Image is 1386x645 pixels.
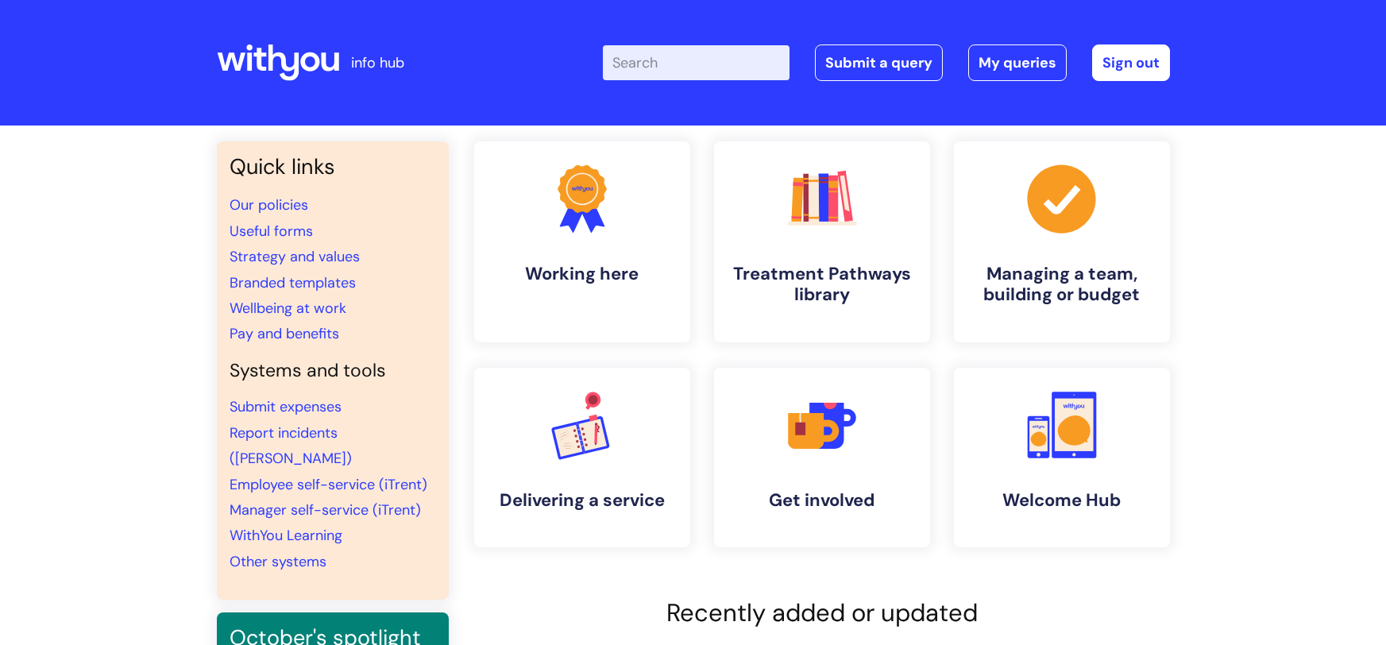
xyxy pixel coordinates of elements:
[230,500,421,519] a: Manager self-service (iTrent)
[230,552,326,571] a: Other systems
[230,423,352,468] a: Report incidents ([PERSON_NAME])
[230,247,360,266] a: Strategy and values
[230,273,356,292] a: Branded templates
[714,368,930,547] a: Get involved
[474,598,1170,628] h2: Recently added or updated
[727,264,917,306] h4: Treatment Pathways library
[968,44,1067,81] a: My queries
[714,141,930,342] a: Treatment Pathways library
[230,154,436,180] h3: Quick links
[954,141,1170,342] a: Managing a team, building or budget
[351,50,404,75] p: info hub
[230,360,436,382] h4: Systems and tools
[954,368,1170,547] a: Welcome Hub
[727,490,917,511] h4: Get involved
[230,324,339,343] a: Pay and benefits
[967,490,1157,511] h4: Welcome Hub
[230,222,313,241] a: Useful forms
[967,264,1157,306] h4: Managing a team, building or budget
[474,368,690,547] a: Delivering a service
[230,475,427,494] a: Employee self-service (iTrent)
[603,45,790,80] input: Search
[230,526,342,545] a: WithYou Learning
[474,141,690,342] a: Working here
[230,195,308,214] a: Our policies
[230,299,346,318] a: Wellbeing at work
[1092,44,1170,81] a: Sign out
[487,264,678,284] h4: Working here
[815,44,943,81] a: Submit a query
[230,397,342,416] a: Submit expenses
[487,490,678,511] h4: Delivering a service
[603,44,1170,81] div: | -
